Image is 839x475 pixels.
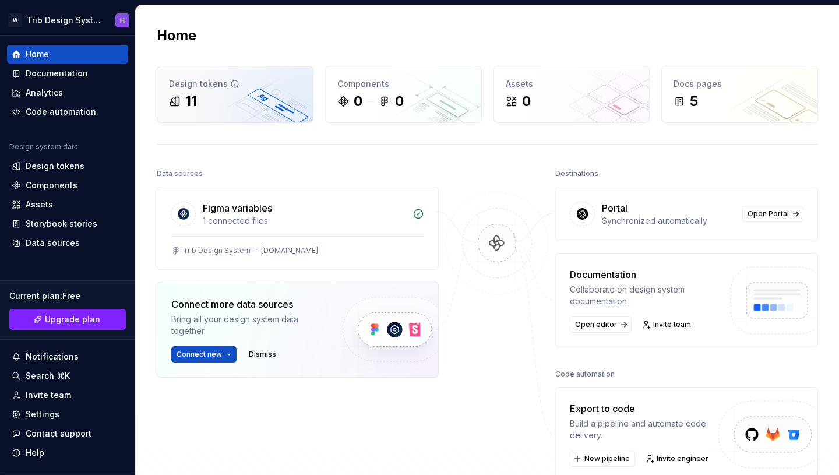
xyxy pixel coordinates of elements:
div: Help [26,447,44,459]
div: Home [26,48,49,60]
div: Design tokens [169,78,301,90]
div: Build a pipeline and automate code delivery. [570,418,720,441]
a: Components [7,176,128,195]
div: Search ⌘K [26,370,70,382]
a: Design tokens [7,157,128,175]
button: Help [7,444,128,462]
div: Documentation [570,268,720,282]
a: Storybook stories [7,214,128,233]
div: Current plan : Free [9,290,126,302]
a: Open Portal [742,206,803,222]
div: Code automation [555,366,615,382]
div: Design system data [9,142,78,152]
div: Analytics [26,87,63,98]
button: New pipeline [570,451,635,467]
div: Storybook stories [26,218,97,230]
div: Trib Design System [27,15,101,26]
div: 5 [690,92,698,111]
div: W [8,13,22,27]
div: H [120,16,125,25]
button: Dismiss [244,346,281,363]
div: Design tokens [26,160,84,172]
a: Figma variables1 connected filesTrib Design System — [DOMAIN_NAME] [157,187,439,270]
div: Settings [26,409,59,420]
a: Components00 [325,66,482,123]
a: Design tokens11 [157,66,313,123]
span: Connect new [177,350,222,359]
a: Analytics [7,83,128,102]
div: Bring all your design system data together. [171,314,323,337]
div: Portal [602,201,628,215]
div: Code automation [26,106,96,118]
div: Contact support [26,428,91,439]
div: Destinations [555,166,598,182]
div: Docs pages [674,78,806,90]
div: Notifications [26,351,79,363]
button: WTrib Design SystemH [2,8,133,33]
div: 1 connected files [203,215,406,227]
div: 11 [185,92,197,111]
span: Dismiss [249,350,276,359]
button: Contact support [7,424,128,443]
span: Open editor [575,320,617,329]
div: Documentation [26,68,88,79]
a: Invite team [7,386,128,404]
span: Open Portal [748,209,789,219]
a: Docs pages5 [661,66,818,123]
div: 0 [395,92,404,111]
div: Invite team [26,389,71,401]
div: Figma variables [203,201,272,215]
div: 0 [522,92,531,111]
div: Export to code [570,402,720,416]
button: Notifications [7,347,128,366]
a: Upgrade plan [9,309,126,330]
div: Data sources [26,237,80,249]
div: Components [337,78,470,90]
span: Invite team [653,320,691,329]
span: Invite engineer [657,454,708,463]
a: Invite team [639,316,696,333]
span: Upgrade plan [45,314,100,325]
a: Invite engineer [642,451,714,467]
a: Open editor [570,316,632,333]
a: Assets [7,195,128,214]
button: Search ⌘K [7,367,128,385]
a: Code automation [7,103,128,121]
div: 0 [354,92,362,111]
a: Home [7,45,128,64]
div: Synchronized automatically [602,215,735,227]
div: Connect more data sources [171,297,323,311]
a: Assets0 [493,66,650,123]
div: Collaborate on design system documentation. [570,284,720,307]
button: Connect new [171,346,237,363]
div: Data sources [157,166,203,182]
div: Assets [506,78,638,90]
div: Assets [26,199,53,210]
div: Components [26,180,77,191]
h2: Home [157,26,196,45]
a: Settings [7,405,128,424]
span: New pipeline [584,454,630,463]
div: Trib Design System — [DOMAIN_NAME] [183,246,318,255]
a: Data sources [7,234,128,252]
a: Documentation [7,64,128,83]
